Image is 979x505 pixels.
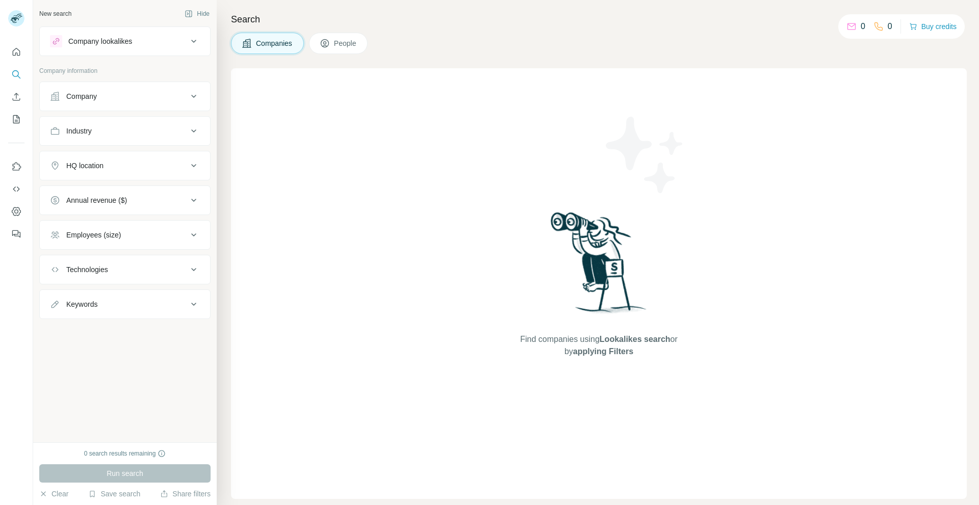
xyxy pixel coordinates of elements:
button: Annual revenue ($) [40,188,210,212]
button: Quick start [8,43,24,61]
span: Find companies using or by [517,333,680,358]
button: Search [8,65,24,84]
button: Employees (size) [40,223,210,247]
p: 0 [888,20,892,33]
div: Company lookalikes [68,36,132,46]
span: People [334,38,357,48]
div: Industry [66,126,92,136]
div: Technologies [66,264,108,275]
button: Share filters [160,489,211,499]
button: Clear [39,489,68,499]
p: Company information [39,66,211,75]
span: Lookalikes search [600,335,671,343]
p: 0 [861,20,865,33]
button: My lists [8,110,24,128]
button: Dashboard [8,202,24,221]
img: Surfe Illustration - Woman searching with binoculars [546,209,652,323]
button: Industry [40,119,210,143]
div: New search [39,9,71,18]
button: Company lookalikes [40,29,210,54]
button: Buy credits [909,19,957,34]
div: Company [66,91,97,101]
div: Employees (size) [66,230,121,240]
button: Company [40,84,210,109]
button: Feedback [8,225,24,243]
h4: Search [231,12,967,26]
span: applying Filters [573,347,633,356]
button: Enrich CSV [8,88,24,106]
button: Technologies [40,257,210,282]
button: Use Surfe on LinkedIn [8,157,24,176]
div: Keywords [66,299,97,309]
button: Save search [88,489,140,499]
button: Hide [177,6,217,21]
button: Keywords [40,292,210,316]
span: Companies [256,38,293,48]
img: Surfe Illustration - Stars [599,109,691,201]
button: HQ location [40,153,210,178]
button: Use Surfe API [8,180,24,198]
div: 0 search results remaining [84,449,166,458]
div: HQ location [66,161,104,171]
div: Annual revenue ($) [66,195,127,205]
